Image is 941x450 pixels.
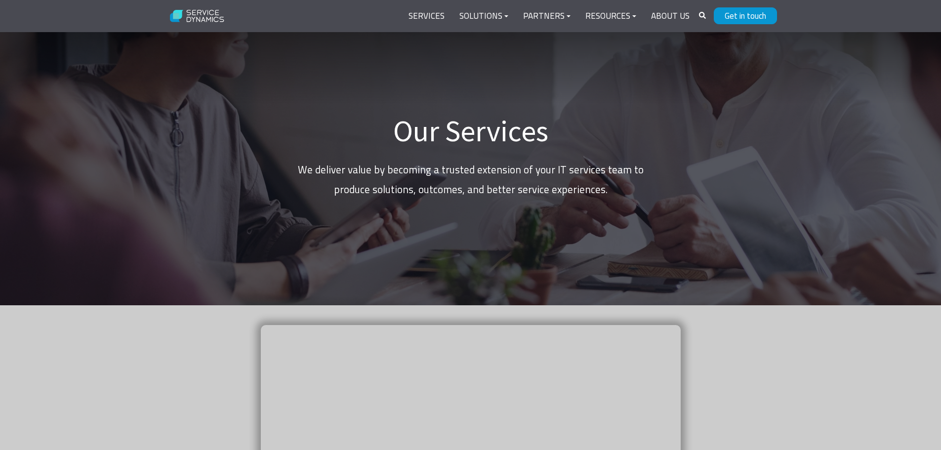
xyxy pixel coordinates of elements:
[578,4,644,28] a: Resources
[516,4,578,28] a: Partners
[298,113,644,149] h1: Our Services
[401,4,452,28] a: Services
[714,7,777,24] a: Get in touch
[298,160,644,200] p: We deliver value by becoming a trusted extension of your IT services team to produce solutions, o...
[401,4,697,28] div: Navigation Menu
[164,3,230,29] img: Service Dynamics Logo - White
[452,4,516,28] a: Solutions
[644,4,697,28] a: About Us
